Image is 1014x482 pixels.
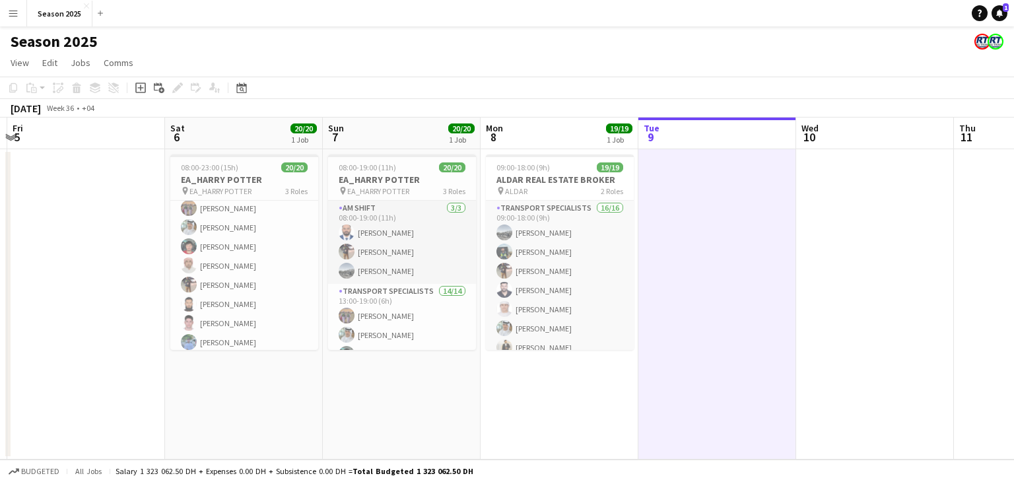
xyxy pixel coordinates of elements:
[959,122,976,134] span: Thu
[443,186,465,196] span: 3 Roles
[11,129,23,145] span: 5
[181,162,238,172] span: 08:00-23:00 (15h)
[11,102,41,115] div: [DATE]
[170,157,318,459] app-card-role: Transport Specialists14/1417:00-23:00 (6h)[PERSON_NAME][PERSON_NAME][PERSON_NAME][PERSON_NAME][PE...
[484,129,503,145] span: 8
[799,129,819,145] span: 10
[606,123,632,133] span: 19/19
[11,57,29,69] span: View
[328,174,476,186] h3: EA_HARRY POTTER
[82,103,94,113] div: +04
[644,122,659,134] span: Tue
[42,57,57,69] span: Edit
[642,129,659,145] span: 9
[601,186,623,196] span: 2 Roles
[326,129,344,145] span: 7
[607,135,632,145] div: 1 Job
[1003,3,1009,12] span: 1
[170,122,185,134] span: Sat
[7,464,61,479] button: Budgeted
[168,129,185,145] span: 6
[801,122,819,134] span: Wed
[505,186,527,196] span: ALDAR
[328,122,344,134] span: Sun
[339,162,396,172] span: 08:00-19:00 (11h)
[104,57,133,69] span: Comms
[449,135,474,145] div: 1 Job
[290,123,317,133] span: 20/20
[439,162,465,172] span: 20/20
[98,54,139,71] a: Comms
[496,162,550,172] span: 09:00-18:00 (9h)
[65,54,96,71] a: Jobs
[285,186,308,196] span: 3 Roles
[486,122,503,134] span: Mon
[281,162,308,172] span: 20/20
[116,466,473,476] div: Salary 1 323 062.50 DH + Expenses 0.00 DH + Subsistence 0.00 DH =
[992,5,1007,21] a: 1
[988,34,1003,50] app-user-avatar: ROAD TRANSIT
[328,155,476,350] app-job-card: 08:00-19:00 (11h)20/20EA_HARRY POTTER EA_HARRY POTTER3 RolesAM SHIFT3/308:00-19:00 (11h)[PERSON_N...
[974,34,990,50] app-user-avatar: ROAD TRANSIT
[27,1,92,26] button: Season 2025
[347,186,409,196] span: EA_HARRY POTTER
[170,155,318,350] app-job-card: 08:00-23:00 (15h)20/20EA_HARRY POTTER EA_HARRY POTTER3 RolesTransport Specialists14/1417:00-23:00...
[21,467,59,476] span: Budgeted
[486,155,634,350] app-job-card: 09:00-18:00 (9h)19/19ALDAR REAL ESTATE BROKER ALDAR2 RolesTransport Specialists16/1609:00-18:00 (...
[597,162,623,172] span: 19/19
[5,54,34,71] a: View
[170,174,318,186] h3: EA_HARRY POTTER
[353,466,473,476] span: Total Budgeted 1 323 062.50 DH
[189,186,252,196] span: EA_HARRY POTTER
[486,174,634,186] h3: ALDAR REAL ESTATE BROKER
[291,135,316,145] div: 1 Job
[71,57,90,69] span: Jobs
[328,201,476,284] app-card-role: AM SHIFT3/308:00-19:00 (11h)[PERSON_NAME][PERSON_NAME][PERSON_NAME]
[11,32,98,52] h1: Season 2025
[957,129,976,145] span: 11
[44,103,77,113] span: Week 36
[37,54,63,71] a: Edit
[73,466,104,476] span: All jobs
[448,123,475,133] span: 20/20
[13,122,23,134] span: Fri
